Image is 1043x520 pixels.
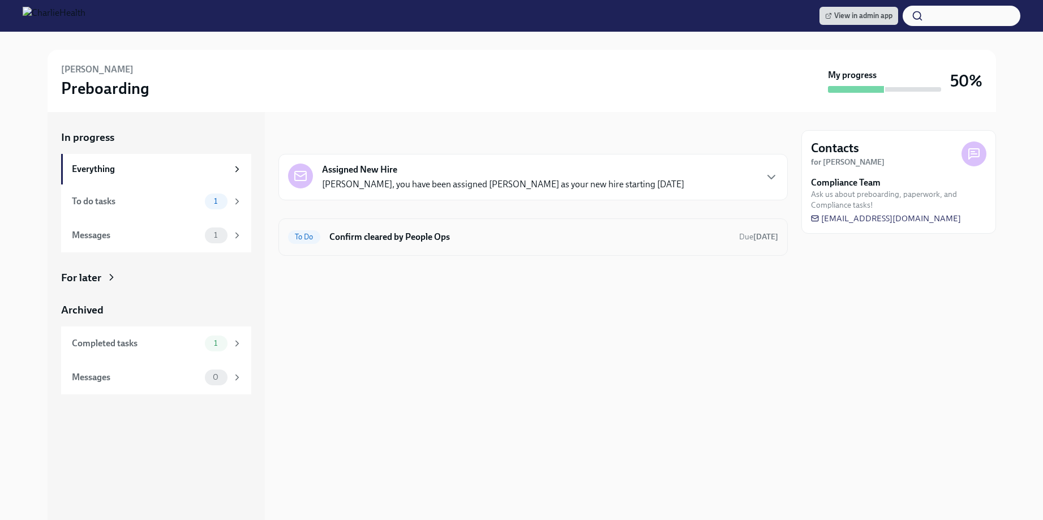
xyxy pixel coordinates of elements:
h3: 50% [950,71,982,91]
strong: Assigned New Hire [322,164,397,176]
span: 1 [207,339,224,347]
a: In progress [61,130,251,145]
a: Everything [61,154,251,184]
strong: for [PERSON_NAME] [811,157,885,167]
span: August 13th, 2025 09:00 [739,231,778,242]
h6: [PERSON_NAME] [61,63,134,76]
strong: Compliance Team [811,177,881,189]
span: Ask us about preboarding, paperwork, and Compliance tasks! [811,189,986,210]
div: For later [61,270,101,285]
span: 0 [206,373,225,381]
div: Messages [72,229,200,242]
span: View in admin app [825,10,892,22]
span: 1 [207,231,224,239]
div: Everything [72,163,228,175]
h6: Confirm cleared by People Ops [329,231,730,243]
p: [PERSON_NAME], you have been assigned [PERSON_NAME] as your new hire starting [DATE] [322,178,684,191]
strong: My progress [828,69,877,81]
div: In progress [278,130,332,145]
a: To do tasks1 [61,184,251,218]
span: 1 [207,197,224,205]
h3: Preboarding [61,78,149,98]
a: Completed tasks1 [61,326,251,360]
span: To Do [288,233,320,241]
img: CharlieHealth [23,7,85,25]
a: To DoConfirm cleared by People OpsDue[DATE] [288,228,778,246]
a: View in admin app [819,7,898,25]
strong: [DATE] [753,232,778,242]
a: Archived [61,303,251,317]
a: [EMAIL_ADDRESS][DOMAIN_NAME] [811,213,961,224]
span: Due [739,232,778,242]
div: To do tasks [72,195,200,208]
a: For later [61,270,251,285]
a: Messages0 [61,360,251,394]
div: Completed tasks [72,337,200,350]
div: Messages [72,371,200,384]
a: Messages1 [61,218,251,252]
h4: Contacts [811,140,859,157]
